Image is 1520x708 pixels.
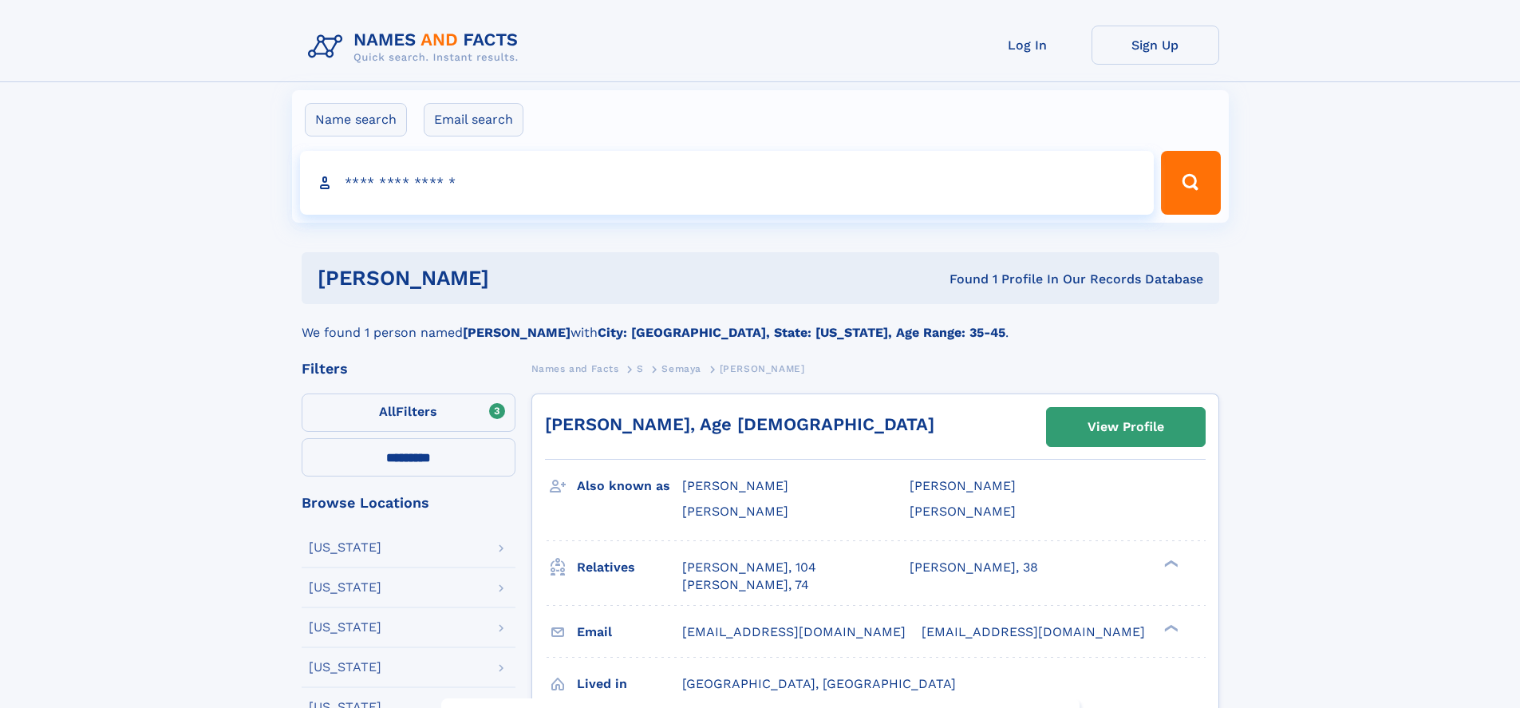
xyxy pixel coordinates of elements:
div: Found 1 Profile In Our Records Database [719,271,1203,288]
span: All [379,404,396,419]
div: [US_STATE] [309,621,381,634]
label: Filters [302,394,515,432]
span: Semaya [661,363,701,374]
span: S [637,363,644,374]
a: [PERSON_NAME], 104 [682,559,816,576]
span: [EMAIL_ADDRESS][DOMAIN_NAME] [682,624,906,639]
input: search input [300,151,1155,215]
a: [PERSON_NAME], 74 [682,576,809,594]
b: [PERSON_NAME] [463,325,570,340]
span: [PERSON_NAME] [910,478,1016,493]
a: S [637,358,644,378]
h3: Relatives [577,554,682,581]
h3: Also known as [577,473,682,500]
div: [US_STATE] [309,661,381,674]
b: City: [GEOGRAPHIC_DATA], State: [US_STATE], Age Range: 35-45 [598,325,1005,340]
div: [US_STATE] [309,541,381,554]
h3: Lived in [577,670,682,698]
a: [PERSON_NAME], Age [DEMOGRAPHIC_DATA] [545,414,934,434]
span: [PERSON_NAME] [720,363,805,374]
div: View Profile [1088,409,1164,445]
span: [PERSON_NAME] [682,504,788,519]
h3: Email [577,619,682,646]
a: Log In [964,26,1092,65]
a: Semaya [661,358,701,378]
span: [EMAIL_ADDRESS][DOMAIN_NAME] [922,624,1145,639]
span: [PERSON_NAME] [682,478,788,493]
label: Name search [305,103,407,136]
a: View Profile [1047,408,1205,446]
span: [GEOGRAPHIC_DATA], [GEOGRAPHIC_DATA] [682,676,956,691]
span: [PERSON_NAME] [910,504,1016,519]
div: ❯ [1160,623,1179,633]
div: ❯ [1160,558,1179,568]
div: Filters [302,362,515,376]
label: Email search [424,103,523,136]
div: Browse Locations [302,496,515,510]
img: Logo Names and Facts [302,26,531,69]
a: Sign Up [1092,26,1219,65]
button: Search Button [1161,151,1220,215]
a: [PERSON_NAME], 38 [910,559,1038,576]
div: We found 1 person named with . [302,304,1219,342]
h1: [PERSON_NAME] [318,268,720,288]
div: [US_STATE] [309,581,381,594]
a: Names and Facts [531,358,619,378]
